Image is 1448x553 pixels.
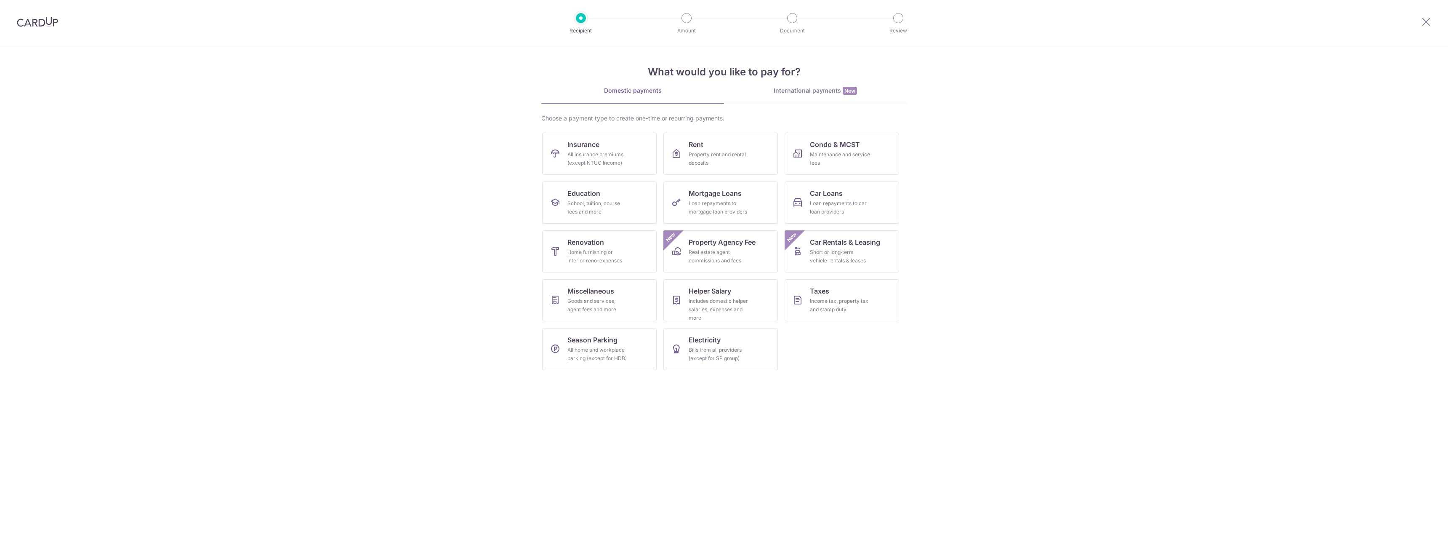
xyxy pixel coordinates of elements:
[567,297,628,314] div: Goods and services, agent fees and more
[541,64,907,80] h4: What would you like to pay for?
[689,188,742,198] span: Mortgage Loans
[663,279,778,321] a: Helper SalaryIncludes domestic helper salaries, expenses and more
[689,150,749,167] div: Property rent and rental deposits
[655,27,718,35] p: Amount
[542,279,657,321] a: MiscellaneousGoods and services, agent fees and more
[567,199,628,216] div: School, tuition, course fees and more
[663,182,778,224] a: Mortgage LoansLoan repayments to mortgage loan providers
[542,133,657,175] a: InsuranceAll insurance premiums (except NTUC Income)
[785,133,899,175] a: Condo & MCSTMaintenance and service fees
[810,150,870,167] div: Maintenance and service fees
[567,150,628,167] div: All insurance premiums (except NTUC Income)
[689,335,721,345] span: Electricity
[567,188,600,198] span: Education
[541,86,724,95] div: Domestic payments
[541,114,907,123] div: Choose a payment type to create one-time or recurring payments.
[810,188,843,198] span: Car Loans
[785,182,899,224] a: Car LoansLoan repayments to car loan providers
[689,199,749,216] div: Loan repayments to mortgage loan providers
[550,27,612,35] p: Recipient
[567,346,628,363] div: All home and workplace parking (except for HDB)
[810,248,870,265] div: Short or long‑term vehicle rentals & leases
[761,27,823,35] p: Document
[664,230,678,244] span: New
[663,230,778,272] a: Property Agency FeeReal estate agent commissions and feesNew
[689,346,749,363] div: Bills from all providers (except for SP group)
[542,230,657,272] a: RenovationHome furnishing or interior reno-expenses
[689,248,749,265] div: Real estate agent commissions and fees
[689,286,731,296] span: Helper Salary
[17,17,58,27] img: CardUp
[542,182,657,224] a: EducationSchool, tuition, course fees and more
[663,133,778,175] a: RentProperty rent and rental deposits
[785,230,899,272] a: Car Rentals & LeasingShort or long‑term vehicle rentals & leasesNew
[567,139,599,150] span: Insurance
[785,279,899,321] a: TaxesIncome tax, property tax and stamp duty
[689,237,756,247] span: Property Agency Fee
[567,248,628,265] div: Home furnishing or interior reno-expenses
[843,87,857,95] span: New
[810,199,870,216] div: Loan repayments to car loan providers
[567,286,614,296] span: Miscellaneous
[663,328,778,370] a: ElectricityBills from all providers (except for SP group)
[785,230,799,244] span: New
[810,139,860,150] span: Condo & MCST
[689,297,749,322] div: Includes domestic helper salaries, expenses and more
[810,286,829,296] span: Taxes
[567,237,604,247] span: Renovation
[542,328,657,370] a: Season ParkingAll home and workplace parking (except for HDB)
[810,297,870,314] div: Income tax, property tax and stamp duty
[689,139,703,150] span: Rent
[810,237,880,247] span: Car Rentals & Leasing
[867,27,929,35] p: Review
[724,86,907,95] div: International payments
[567,335,618,345] span: Season Parking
